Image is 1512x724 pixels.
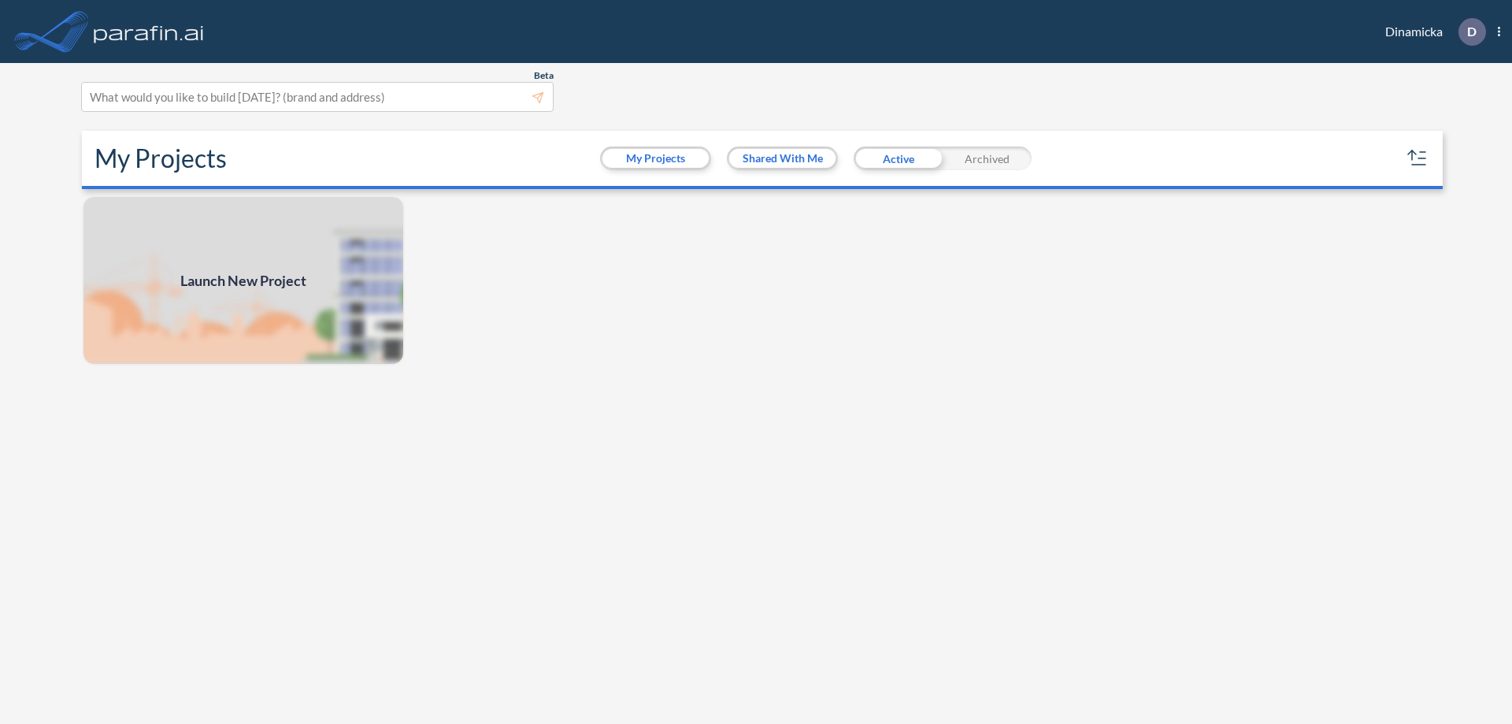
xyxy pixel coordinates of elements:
[1467,24,1477,39] p: D
[1362,18,1500,46] div: Dinamicka
[854,147,943,170] div: Active
[943,147,1032,170] div: Archived
[180,270,306,291] span: Launch New Project
[1405,146,1430,171] button: sort
[82,195,405,366] a: Launch New Project
[602,149,709,168] button: My Projects
[534,69,554,82] span: Beta
[729,149,836,168] button: Shared With Me
[91,16,207,47] img: logo
[94,143,227,173] h2: My Projects
[82,195,405,366] img: add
